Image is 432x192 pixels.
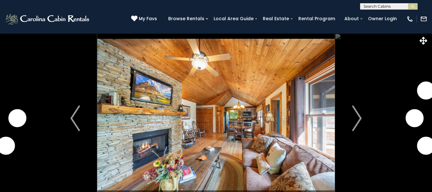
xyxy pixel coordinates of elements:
[139,15,157,22] span: My Favs
[131,15,159,22] a: My Favs
[5,13,91,25] img: White-1-2.png
[210,14,257,24] a: Local Area Guide
[352,105,362,131] img: arrow
[341,14,362,24] a: About
[295,14,338,24] a: Rental Program
[260,14,292,24] a: Real Estate
[420,15,427,22] img: mail-regular-white.png
[365,14,400,24] a: Owner Login
[165,14,208,24] a: Browse Rentals
[70,105,80,131] img: arrow
[406,15,413,22] img: phone-regular-white.png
